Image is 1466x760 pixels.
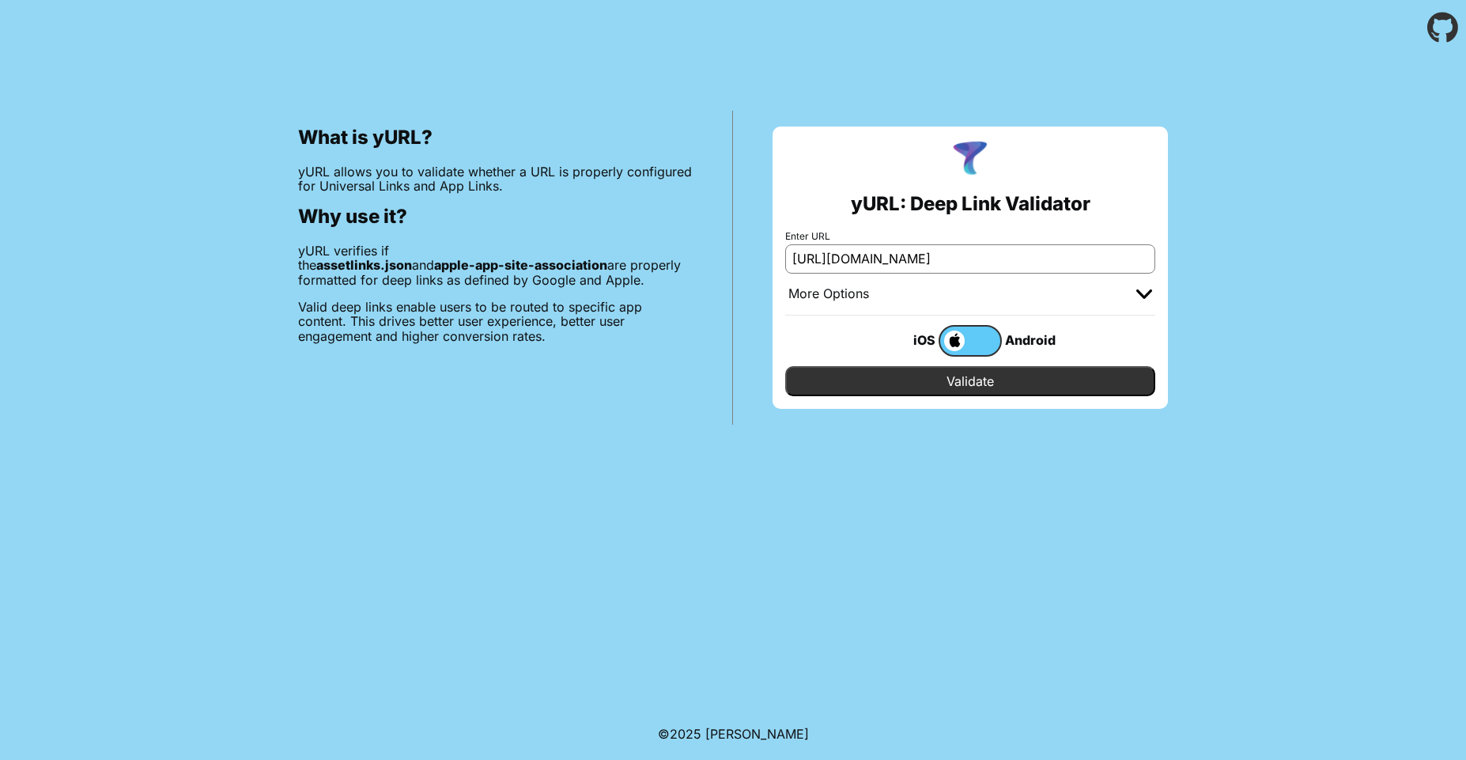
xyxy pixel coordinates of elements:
footer: © [658,708,809,760]
b: assetlinks.json [316,257,412,273]
input: e.g. https://app.chayev.com/xyx [785,244,1155,273]
label: Enter URL [785,231,1155,242]
p: yURL allows you to validate whether a URL is properly configured for Universal Links and App Links. [298,164,693,194]
b: apple-app-site-association [434,257,607,273]
p: Valid deep links enable users to be routed to specific app content. This drives better user exper... [298,300,693,343]
p: yURL verifies if the and are properly formatted for deep links as defined by Google and Apple. [298,244,693,287]
div: iOS [875,330,939,350]
input: Validate [785,366,1155,396]
a: Michael Ibragimchayev's Personal Site [705,726,809,742]
h2: What is yURL? [298,127,693,149]
div: More Options [788,286,869,302]
h2: Why use it? [298,206,693,228]
div: Android [1002,330,1065,350]
img: yURL Logo [950,139,991,180]
img: chevron [1136,289,1152,299]
span: 2025 [670,726,701,742]
h2: yURL: Deep Link Validator [851,193,1090,215]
